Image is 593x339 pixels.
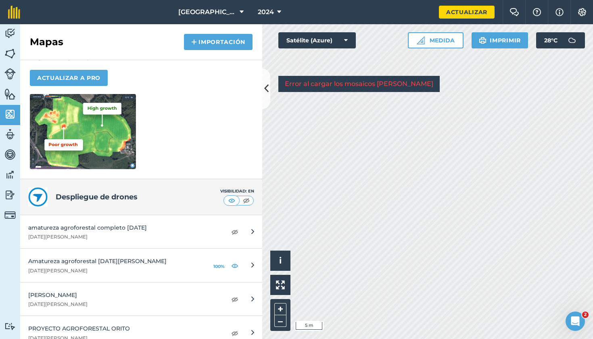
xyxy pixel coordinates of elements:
div: VISIBILIDAD: EN [220,188,254,195]
img: svg+xml;base64,PD94bWwgdmVyc2lvbj0iMS4wIiBlbmNvZGluZz0idXRmLTgiPz4KPCEtLSBHZW5lcmF0b3I6IEFkb2JlIE... [4,27,16,40]
a: Actualizar [439,6,495,19]
iframe: Intercomunicador chat en vivo [566,312,585,331]
button: – [274,315,286,327]
div: amatureza agroforestal completo [DATE] [28,223,218,232]
div: Amatureza agroforestal [DATE][PERSON_NAME] [28,257,199,266]
img: svg+xml;base64,PHN2ZyB4bWxucz0iaHR0cDovL3d3dy53My5vcmcvMjAwMC9zdmciIHdpZHRoPSIxOSIgaGVpZ2h0PSIyNC... [479,36,487,45]
img: svg+xml;base64,PHN2ZyB4bWxucz0iaHR0cDovL3d3dy53My5vcmcvMjAwMC9zdmciIHdpZHRoPSIxOCIgaGVpZ2h0PSIyNC... [231,328,238,338]
div: [DATE][PERSON_NAME] [28,234,218,240]
img: svg+xml;base64,PHN2ZyB4bWxucz0iaHR0cDovL3d3dy53My5vcmcvMjAwMC9zdmciIHdpZHRoPSI1NiIgaGVpZ2h0PSI2MC... [4,48,16,60]
span: 2024 [258,7,274,17]
img: svg+xml;base64,PHN2ZyB4bWxucz0iaHR0cDovL3d3dy53My5vcmcvMjAwMC9zdmciIHdpZHRoPSI1NiIgaGVpZ2h0PSI2MC... [4,88,16,100]
span: 2 [582,312,589,318]
button: MEDIDA [408,32,464,48]
img: svg+xml;base64,PHN2ZyB4bWxucz0iaHR0cDovL3d3dy53My5vcmcvMjAwMC9zdmciIHdpZHRoPSI1MCIgaGVpZ2h0PSI0MC... [227,197,237,205]
img: svg+xml;base64,PD94bWwgdmVyc2lvbj0iMS4wIiBlbmNvZGluZz0idXRmLTgiPz4KPCEtLSBHZW5lcmF0b3I6IEFkb2JlIE... [4,68,16,80]
button: 100% [212,261,226,270]
button: IMPORTACIÓN [184,34,253,50]
img: svg+xml;base64,PD94bWwgdmVyc2lvbj0iMS4wIiBlbmNvZGluZz0idXRmLTgiPz4KPCEtLSBHZW5lcmF0b3I6IEFkb2JlIE... [4,209,16,221]
img: svg+xml;base64,PD94bWwgdmVyc2lvbj0iMS4wIiBlbmNvZGluZz0idXRmLTgiPz4KPCEtLSBHZW5lcmF0b3I6IEFkb2JlIE... [4,322,16,330]
a: Amatureza agroforestal [DATE][PERSON_NAME][DATE][PERSON_NAME]100% [20,249,262,282]
img: svg+xml;base64,PHN2ZyB4bWxucz0iaHR0cDovL3d3dy53My5vcmcvMjAwMC9zdmciIHdpZHRoPSIxOCIgaGVpZ2h0PSIyNC... [231,227,238,236]
button: Satélite (Azure) [278,32,356,48]
div: [DATE][PERSON_NAME] [28,301,218,308]
img: Un icono de signo de interrogación [532,8,542,16]
img: Logotipo de fieldmargin [8,6,20,19]
span: [GEOGRAPHIC_DATA]. Origen [178,7,236,17]
a: [PERSON_NAME][DATE][PERSON_NAME] [20,282,262,316]
img: Icono de regla [417,36,425,44]
img: svg+xml;base64,PHN2ZyB4bWxucz0iaHR0cDovL3d3dy53My5vcmcvMjAwMC9zdmciIHdpZHRoPSIxOCIgaGVpZ2h0PSIyNC... [231,261,238,270]
img: Logotipo [28,187,48,207]
img: svg+xml;base64,PHN2ZyB4bWxucz0iaHR0cDovL3d3dy53My5vcmcvMjAwMC9zdmciIHdpZHRoPSI1MCIgaGVpZ2h0PSI0MC... [241,197,251,205]
img: Dos burbujas de diálogo superpuestas con la burbuja izquierda en primer plano [509,8,519,16]
h2: Mapas [30,36,63,48]
img: svg+xml;base64,PD94bWwgdmVyc2lvbj0iMS4wIiBlbmNvZGluZz0idXRmLTgiPz4KPCEtLSBHZW5lcmF0b3I6IEFkb2JlIE... [4,128,16,140]
span: i [279,255,282,266]
div: [PERSON_NAME] [28,291,218,299]
a: ACTUALIZAR A PRO [30,70,108,86]
img: svg+xml;base64,PD94bWwgdmVyc2lvbj0iMS4wIiBlbmNvZGluZz0idXRmLTgiPz4KPCEtLSBHZW5lcmF0b3I6IEFkb2JlIE... [4,169,16,181]
img: svg+xml;base64,PD94bWwgdmVyc2lvbj0iMS4wIiBlbmNvZGluZz0idXRmLTgiPz4KPCEtLSBHZW5lcmF0b3I6IEFkb2JlIE... [564,32,580,48]
img: Cuatro flechas, una apuntando arriba a la izquierda, una arriba a la derecha, una abajo a la dere... [276,280,285,289]
button: + [274,303,286,315]
img: svg+xml;base64,PHN2ZyB4bWxucz0iaHR0cDovL3d3dy53My5vcmcvMjAwMC9zdmciIHdpZHRoPSIxOCIgaGVpZ2h0PSIyNC... [231,294,238,304]
img: svg+xml;base64,PD94bWwgdmVyc2lvbj0iMS4wIiBlbmNvZGluZz0idXRmLTgiPz4KPCEtLSBHZW5lcmF0b3I6IEFkb2JlIE... [4,149,16,161]
button: imprimir [472,32,528,48]
img: svg+xml;base64,PHN2ZyB4bWxucz0iaHR0cDovL3d3dy53My5vcmcvMjAwMC9zdmciIHdpZHRoPSI1NiIgaGVpZ2h0PSI2MC... [4,108,16,120]
img: Un icono de engranaje [577,8,587,16]
p: Error al cargar los mosaicos [PERSON_NAME] [285,79,433,89]
img: svg+xml;base64,PHN2ZyB4bWxucz0iaHR0cDovL3d3dy53My5vcmcvMjAwMC9zdmciIHdpZHRoPSIxNyIgaGVpZ2h0PSIxNy... [555,7,564,17]
h4: Despliegue de drones [56,191,220,203]
a: amatureza agroforestal completo [DATE][DATE][PERSON_NAME] [20,215,262,249]
img: svg+xml;base64,PHN2ZyB4bWxucz0iaHR0cDovL3d3dy53My5vcmcvMjAwMC9zdmciIHdpZHRoPSIxNCIgaGVpZ2h0PSIyNC... [191,37,197,47]
img: svg+xml;base64,PD94bWwgdmVyc2lvbj0iMS4wIiBlbmNvZGluZz0idXRmLTgiPz4KPCEtLSBHZW5lcmF0b3I6IEFkb2JlIE... [4,189,16,201]
button: 28°C [536,32,585,48]
div: PROYECTO AGROFORESTAL ORITO [28,324,218,333]
button: i [270,251,290,271]
div: [DATE][PERSON_NAME] [28,268,199,274]
span: 28 ° C [544,32,558,48]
